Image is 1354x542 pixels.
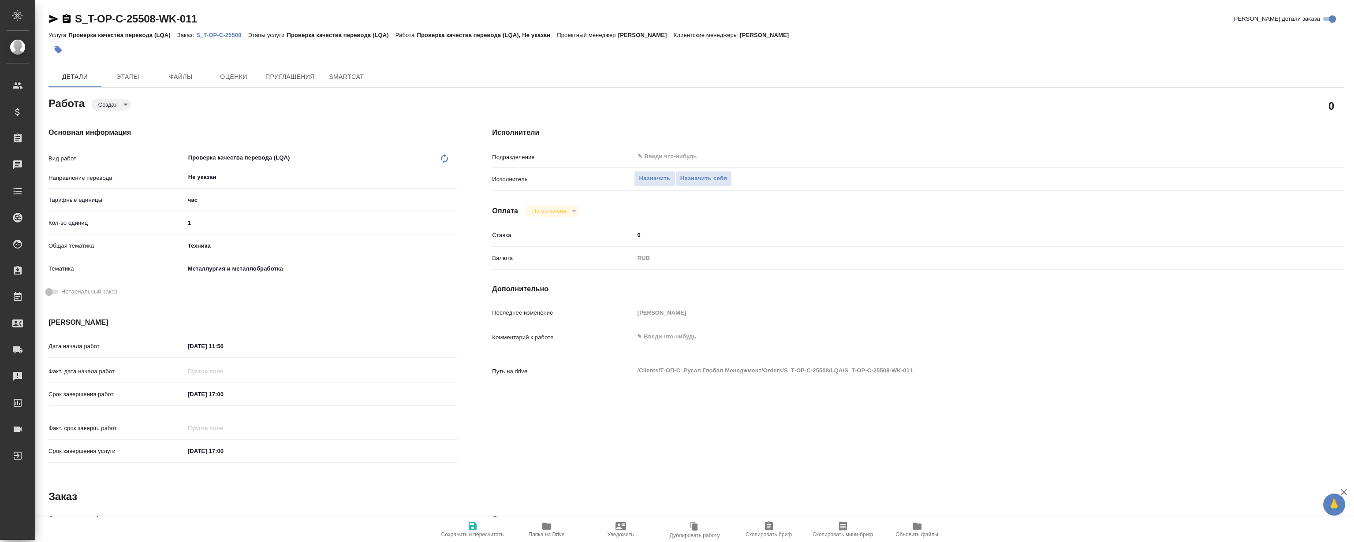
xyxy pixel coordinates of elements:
p: Факт. дата начала работ [48,367,185,376]
p: Срок завершения работ [48,390,185,399]
p: Тарифные единицы [48,196,185,204]
span: Назначить себя [680,174,727,184]
p: Работа [395,32,417,38]
p: Подразделение [492,153,634,162]
p: Комментарий к работе [492,333,634,342]
p: Направление перевода [48,174,185,182]
a: S_T-OP-C-25508-WK-011 [75,13,197,25]
button: Скопировать бриф [732,517,806,542]
p: Исполнитель [492,175,634,184]
span: Приглашения [265,71,315,82]
span: Папка на Drive [529,531,565,538]
input: ✎ Введи что-нибудь [185,216,457,229]
p: Проверка качества перевода (LQA), Не указан [417,32,557,38]
h2: Работа [48,95,85,111]
h4: Исполнители [492,127,1344,138]
button: Open [452,176,454,178]
h4: [PERSON_NAME] [48,317,457,328]
div: Создан [91,99,131,111]
button: Скопировать ссылку для ЯМессенджера [48,14,59,24]
button: Обновить файлы [880,517,954,542]
span: Этапы [107,71,149,82]
span: 🙏 [1327,495,1342,514]
p: Кол-во единиц [48,219,185,227]
span: Обновить файлы [895,531,938,538]
div: Создан [525,205,579,217]
button: 🙏 [1323,494,1345,516]
h2: 0 [1328,98,1334,113]
h4: Основная информация [48,514,457,525]
textarea: /Clients/Т-ОП-С_Русал Глобал Менеджмент/Orders/S_T-OP-C-25508/LQA/S_T-OP-C-25508-WK-011 [634,363,1273,378]
button: Сохранить и пересчитать [436,517,510,542]
p: Проектный менеджер [557,32,618,38]
div: час [185,193,457,208]
p: Срок завершения услуги [48,447,185,456]
h4: Дополнительно [492,284,1344,294]
div: Техника [185,238,457,253]
p: Валюта [492,254,634,263]
button: Папка на Drive [510,517,584,542]
button: Создан [96,101,120,108]
div: Металлургия и металлобработка [185,261,457,276]
p: Вид работ [48,154,185,163]
button: Назначить [634,171,675,186]
input: ✎ Введи что-нибудь [185,388,262,401]
span: Нотариальный заказ [61,287,117,296]
h4: Основная информация [48,127,457,138]
input: ✎ Введи что-нибудь [185,340,262,353]
span: Скопировать бриф [746,531,792,538]
p: Последнее изменение [492,308,634,317]
span: Назначить [639,174,670,184]
button: Не оплачена [530,207,569,215]
p: Проверка качества перевода (LQA) [287,32,395,38]
input: Пустое поле [634,306,1273,319]
button: Скопировать мини-бриф [806,517,880,542]
p: Путь на drive [492,367,634,376]
span: Оценки [213,71,255,82]
p: S_T-OP-C-25508 [196,32,248,38]
h2: Заказ [48,490,77,504]
h4: Оплата [492,206,518,216]
button: Open [1268,156,1270,157]
span: Дублировать работу [670,532,720,538]
div: RUB [634,251,1273,266]
button: Назначить себя [675,171,732,186]
p: Ставка [492,231,634,240]
p: Проверка качества перевода (LQA) [68,32,177,38]
button: Добавить тэг [48,40,68,59]
span: Уведомить [608,531,634,538]
button: Скопировать ссылку [61,14,72,24]
input: ✎ Введи что-нибудь [634,229,1273,241]
button: Дублировать работу [658,517,732,542]
p: Клиентские менеджеры [674,32,740,38]
p: Этапы услуги [248,32,287,38]
a: S_T-OP-C-25508 [196,31,248,38]
p: Дата начала работ [48,342,185,351]
span: Файлы [160,71,202,82]
p: Тематика [48,264,185,273]
p: [PERSON_NAME] [618,32,674,38]
input: ✎ Введи что-нибудь [185,445,262,457]
h4: Дополнительно [492,514,1344,525]
p: Факт. срок заверш. работ [48,424,185,433]
p: Заказ: [177,32,196,38]
button: Уведомить [584,517,658,542]
input: Пустое поле [185,422,262,434]
span: Сохранить и пересчитать [441,531,504,538]
span: SmartCat [325,71,368,82]
p: Услуга [48,32,68,38]
span: [PERSON_NAME] детали заказа [1232,15,1320,23]
input: ✎ Введи что-нибудь [637,151,1241,162]
p: Общая тематика [48,241,185,250]
span: Скопировать мини-бриф [813,531,873,538]
input: Пустое поле [185,365,262,378]
span: Детали [54,71,96,82]
p: [PERSON_NAME] [740,32,795,38]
